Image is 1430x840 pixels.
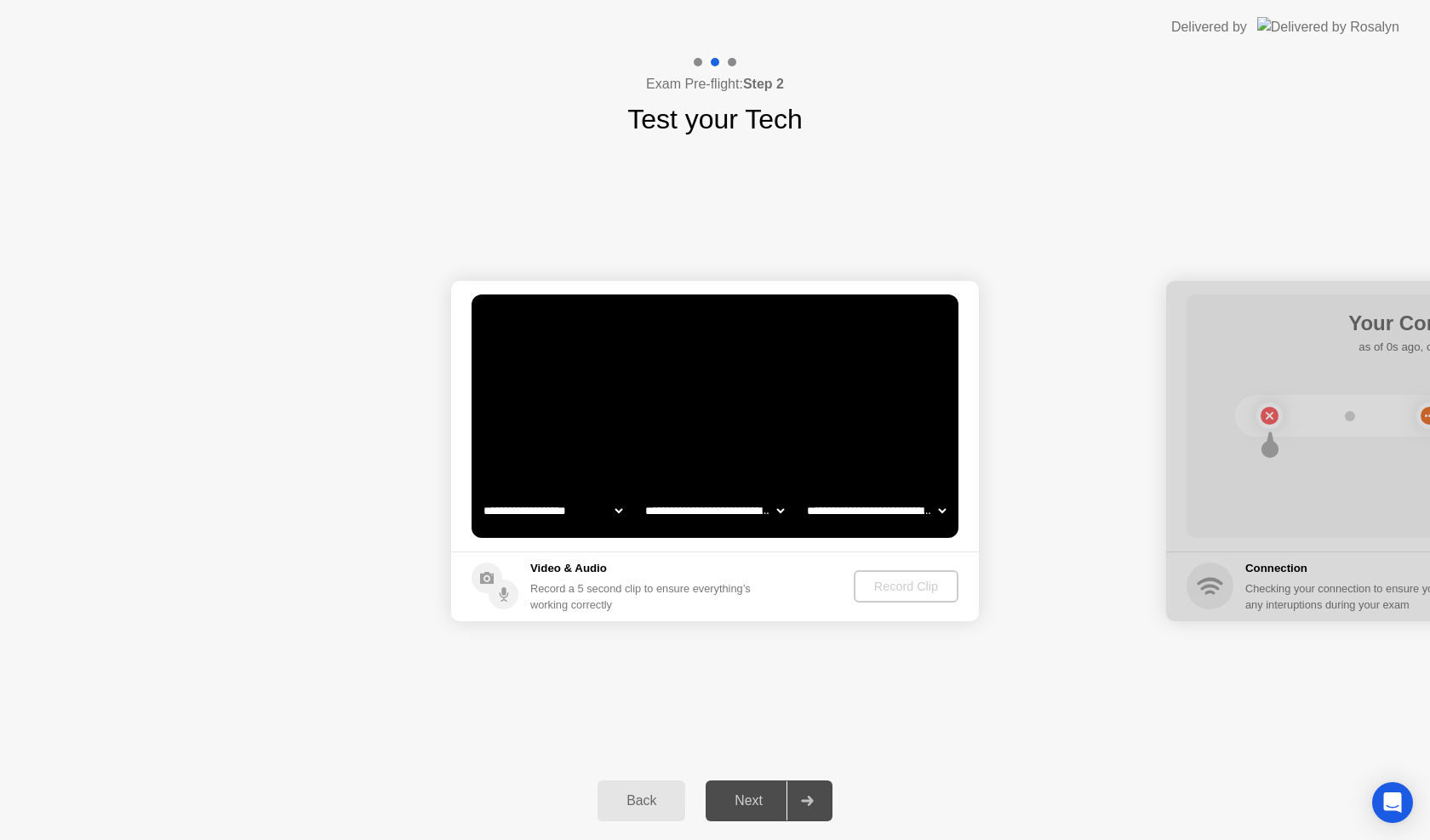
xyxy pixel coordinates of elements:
h1: Test your Tech [627,99,803,140]
div: Open Intercom Messenger [1372,782,1413,823]
img: Delivered by Rosalyn [1257,17,1399,37]
select: Available microphones [804,494,949,528]
select: Available cameras [480,494,626,528]
div: Delivered by [1171,17,1247,37]
div: Next [711,793,786,809]
div: Record Clip [861,580,952,593]
button: Record Clip [854,570,958,603]
h5: Video & Audio [530,560,758,577]
div: Record a 5 second clip to ensure everything’s working correctly [530,580,758,613]
select: Available speakers [642,494,787,528]
div: Back [603,793,680,809]
button: Next [706,780,832,821]
h4: Exam Pre-flight: [646,74,784,94]
b: Step 2 [743,77,784,91]
button: Back [598,780,685,821]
